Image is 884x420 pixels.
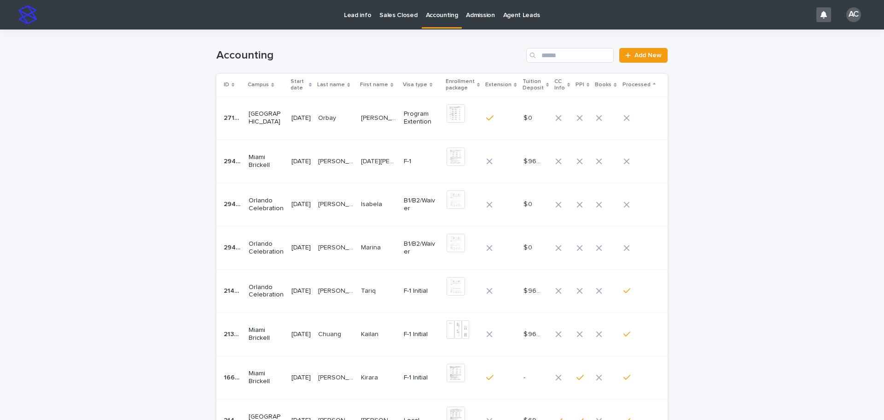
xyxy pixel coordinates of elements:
[446,77,475,94] p: Enrollment package
[291,244,311,252] p: [DATE]
[361,199,384,208] p: Isabela
[404,110,439,126] p: Program Extention
[523,285,543,295] p: $ 960.00
[291,374,311,382] p: [DATE]
[622,80,651,90] p: Processed
[249,197,284,213] p: Orlando Celebration
[291,201,311,208] p: [DATE]
[216,49,523,62] h1: Accounting
[403,80,427,90] p: Visa type
[485,80,512,90] p: Extension
[216,226,670,270] tr: 2944629446 Orlando Celebration[DATE][PERSON_NAME] [PERSON_NAME][PERSON_NAME] [PERSON_NAME] Marina...
[361,112,398,122] p: Kubilay Rauf
[224,80,229,90] p: ID
[317,80,345,90] p: Last name
[404,287,439,295] p: F-1 Initial
[291,331,311,338] p: [DATE]
[318,285,355,295] p: ALABDULWAHAB
[249,240,284,256] p: Orlando Celebration
[318,242,355,252] p: BOLSON CABRAL
[523,329,543,338] p: $ 960.00
[318,112,338,122] p: Orbay
[248,80,269,90] p: Campus
[249,110,284,126] p: [GEOGRAPHIC_DATA]
[224,112,243,122] p: 27140
[249,370,284,385] p: Miami Brickell
[216,183,670,226] tr: 2944529445 Orlando Celebration[DATE][PERSON_NAME] [PERSON_NAME][PERSON_NAME] [PERSON_NAME] Isabel...
[360,80,388,90] p: First name
[595,80,611,90] p: Books
[619,48,668,63] a: Add New
[249,326,284,342] p: Miami Brickell
[224,199,243,208] p: 29445
[224,329,243,338] p: 21345
[404,240,439,256] p: B1/B2/Waiver
[291,114,311,122] p: [DATE]
[249,154,284,169] p: Miami Brickell
[361,372,380,382] p: Kirara
[216,96,670,140] tr: 2714027140 [GEOGRAPHIC_DATA][DATE]OrbayOrbay [PERSON_NAME][PERSON_NAME] Program Extention$ 0$ 0
[249,284,284,299] p: Orlando Celebration
[224,372,243,382] p: 16614
[361,156,398,166] p: Lucia Ariana
[523,156,543,166] p: $ 960.00
[361,285,378,295] p: Tariq
[526,48,614,63] input: Search
[523,112,534,122] p: $ 0
[846,7,861,22] div: AC
[18,6,37,24] img: stacker-logo-s-only.png
[318,199,355,208] p: SAUSEN SCHNEIDER
[224,156,243,166] p: 29402
[554,77,565,94] p: CC Info
[291,287,311,295] p: [DATE]
[404,374,439,382] p: F-1 Initial
[224,242,243,252] p: 29446
[523,77,544,94] p: Tuition Deposit
[318,156,355,166] p: [PERSON_NAME]
[404,158,439,166] p: F-1
[318,372,355,382] p: [PERSON_NAME]
[523,199,534,208] p: $ 0
[291,158,311,166] p: [DATE]
[404,331,439,338] p: F-1 Initial
[576,80,584,90] p: PPI
[361,242,383,252] p: Marina
[216,269,670,313] tr: 2140321403 Orlando Celebration[DATE][PERSON_NAME][PERSON_NAME] TariqTariq F-1 Initial$ 960.00$ 96...
[634,52,662,59] span: Add New
[523,242,534,252] p: $ 0
[523,372,527,382] p: -
[404,197,439,213] p: B1/B2/Waiver
[216,356,670,399] tr: 1661416614 Miami Brickell[DATE][PERSON_NAME][PERSON_NAME] KiraraKirara F-1 Initial--
[224,285,243,295] p: 21403
[216,313,670,356] tr: 2134521345 Miami Brickell[DATE]ChuangChuang KailanKailan F-1 Initial$ 960.00$ 960.00
[291,77,307,94] p: Start date
[318,329,343,338] p: Chuang
[361,329,380,338] p: Kailan
[216,140,670,183] tr: 2940229402 Miami Brickell[DATE][PERSON_NAME][PERSON_NAME] [DATE][PERSON_NAME][DATE][PERSON_NAME] ...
